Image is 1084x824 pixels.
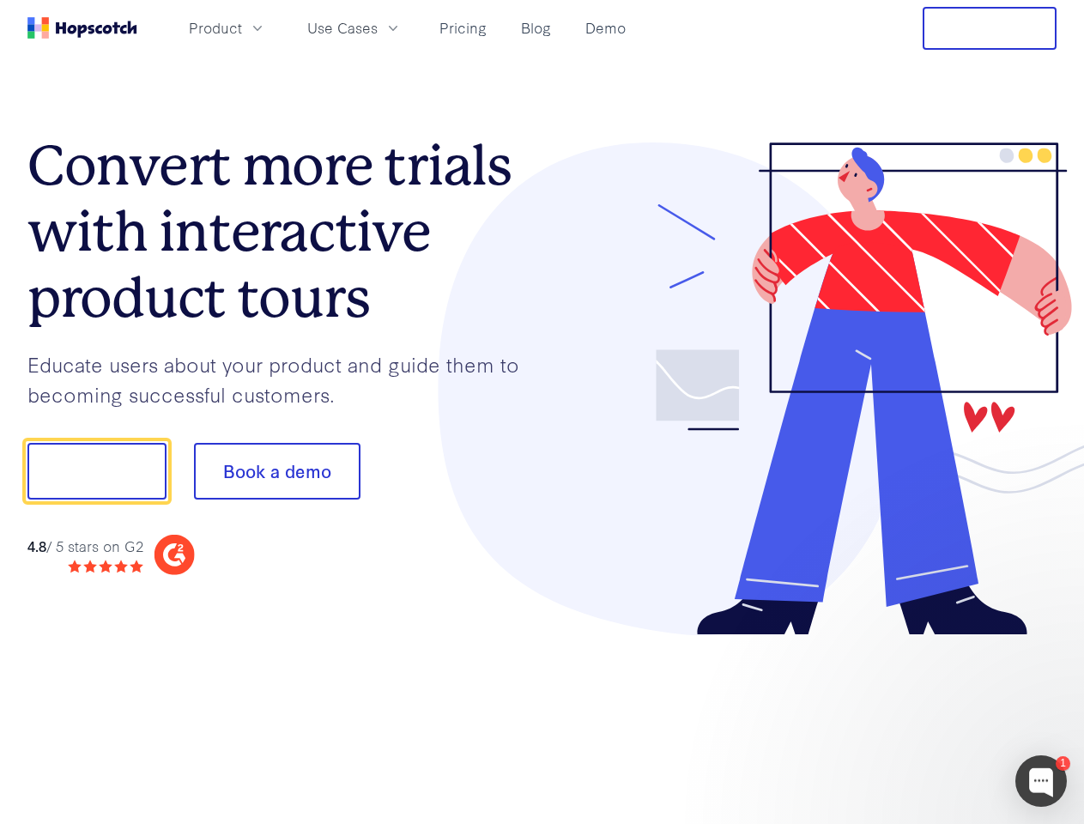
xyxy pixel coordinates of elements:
button: Show me! [27,443,167,500]
p: Educate users about your product and guide them to becoming successful customers. [27,349,542,409]
a: Demo [578,14,633,42]
span: Product [189,17,242,39]
a: Blog [514,14,558,42]
a: Pricing [433,14,494,42]
h1: Convert more trials with interactive product tours [27,133,542,330]
button: Book a demo [194,443,360,500]
div: 1 [1056,756,1070,771]
div: / 5 stars on G2 [27,536,143,557]
strong: 4.8 [27,536,46,555]
button: Free Trial [923,7,1057,50]
a: Home [27,17,137,39]
span: Use Cases [307,17,378,39]
button: Product [179,14,276,42]
button: Use Cases [297,14,412,42]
